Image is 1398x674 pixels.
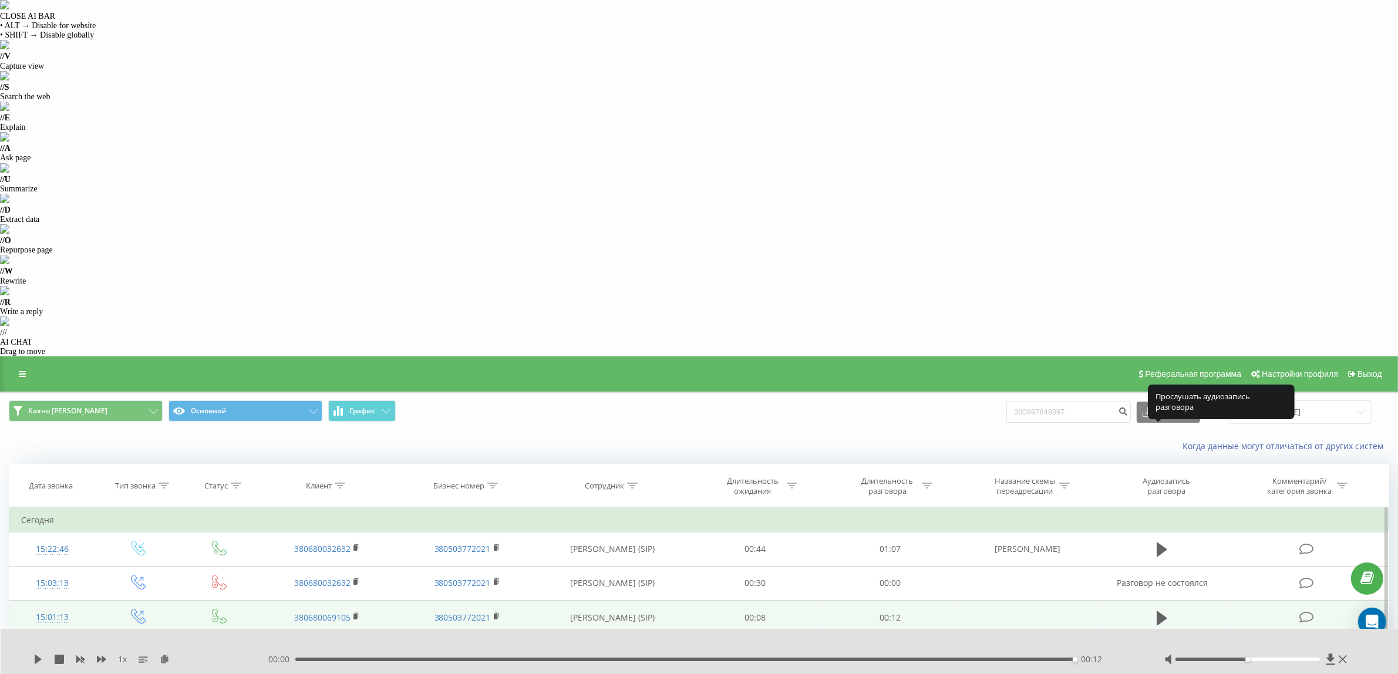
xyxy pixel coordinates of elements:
[350,407,376,415] span: График
[688,601,823,635] td: 00:08
[688,566,823,600] td: 00:30
[1265,476,1334,496] div: Комментарий/категория звонка
[294,543,351,554] a: 380680032632
[1342,356,1386,392] a: Выход
[721,476,784,496] div: Длительность ожидания
[169,400,322,422] button: Основной
[434,612,491,623] a: 380503772021
[1081,653,1102,665] span: 00:12
[115,481,156,491] div: Тип звонка
[306,481,332,491] div: Клиент
[29,481,73,491] div: Дата звонка
[1073,657,1077,662] div: Accessibility label
[823,532,957,566] td: 01:07
[1358,608,1386,636] div: Open Intercom Messenger
[433,481,484,491] div: Бизнес номер
[21,538,83,561] div: 15:22:46
[1245,356,1342,392] a: Настройки профиля
[294,577,351,588] a: 380680032632
[1357,369,1382,379] span: Выход
[1148,385,1295,419] div: Прослушать аудиозапись разговора
[1145,369,1241,379] span: Реферальная программа
[28,406,107,416] span: Кахно [PERSON_NAME]
[1245,657,1250,662] div: Accessibility label
[823,566,957,600] td: 00:00
[585,481,624,491] div: Сотрудник
[21,606,83,629] div: 15:01:13
[1006,402,1131,423] input: Поиск по номеру
[434,577,491,588] a: 380503772021
[9,400,163,422] button: Кахно [PERSON_NAME]
[537,601,688,635] td: [PERSON_NAME] (SIP)
[958,532,1098,566] td: [PERSON_NAME]
[1137,402,1200,423] button: Экспорт
[9,508,1389,532] td: Сегодня
[1117,577,1208,588] span: Разговор не состоялся
[434,543,491,554] a: 380503772021
[268,653,295,665] span: 00:00
[537,532,688,566] td: [PERSON_NAME] (SIP)
[823,601,957,635] td: 00:12
[1133,356,1245,392] a: Реферальная программа
[993,476,1056,496] div: Название схемы переадресации
[204,481,228,491] div: Статус
[294,612,351,623] a: 380680069105
[1262,369,1338,379] span: Настройки профиля
[328,400,396,422] button: График
[688,532,823,566] td: 00:44
[537,566,688,600] td: [PERSON_NAME] (SIP)
[1183,440,1389,451] a: Когда данные могут отличаться от других систем
[118,653,127,665] span: 1 x
[1128,476,1204,496] div: Аудиозапись разговора
[856,476,919,496] div: Длительность разговора
[21,572,83,595] div: 15:03:13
